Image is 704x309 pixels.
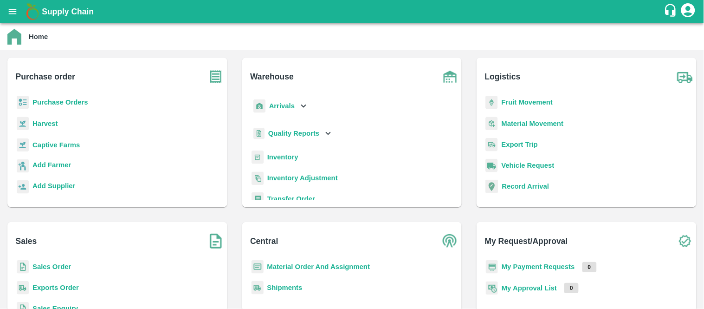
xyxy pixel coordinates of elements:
[485,70,521,83] b: Logistics
[486,260,498,274] img: payment
[486,159,498,172] img: vehicle
[32,99,88,106] a: Purchase Orders
[32,182,75,190] b: Add Supplier
[32,161,71,169] b: Add Farmer
[32,263,71,270] a: Sales Order
[267,284,303,291] a: Shipments
[486,117,498,131] img: material
[32,141,80,149] a: Captive Farms
[250,70,294,83] b: Warehouse
[486,138,498,151] img: delivery
[16,235,37,248] b: Sales
[582,262,597,272] p: 0
[250,235,278,248] b: Central
[253,99,265,113] img: whArrival
[42,5,664,18] a: Supply Chain
[29,33,48,40] b: Home
[17,159,29,173] img: farmer
[502,141,538,148] a: Export Trip
[17,117,29,131] img: harvest
[7,29,21,45] img: home
[42,7,94,16] b: Supply Chain
[252,124,334,143] div: Quality Reports
[267,153,298,161] a: Inventory
[252,281,264,295] img: shipments
[664,3,680,20] div: customer-support
[485,235,568,248] b: My Request/Approval
[32,284,79,291] a: Exports Order
[253,128,265,139] img: qualityReport
[439,230,462,253] img: central
[502,284,557,292] a: My Approval List
[252,192,264,206] img: whTransfer
[17,260,29,274] img: sales
[502,183,549,190] a: Record Arrival
[680,2,697,21] div: account of current user
[23,2,42,21] img: logo
[502,99,553,106] a: Fruit Movement
[502,263,575,270] a: My Payment Requests
[17,281,29,295] img: shipments
[502,120,564,127] a: Material Movement
[268,130,320,137] b: Quality Reports
[32,160,71,172] a: Add Farmer
[439,65,462,88] img: warehouse
[486,96,498,109] img: fruit
[17,180,29,194] img: supplier
[673,65,697,88] img: truck
[252,96,309,117] div: Arrivals
[17,138,29,152] img: harvest
[252,151,264,164] img: whInventory
[564,283,579,293] p: 0
[32,181,75,193] a: Add Supplier
[673,230,697,253] img: check
[252,171,264,185] img: inventory
[267,195,315,203] a: Transfer Order
[16,70,75,83] b: Purchase order
[486,281,498,295] img: approval
[267,263,370,270] a: Material Order And Assignment
[32,120,58,127] a: Harvest
[502,162,555,169] a: Vehicle Request
[269,102,295,110] b: Arrivals
[267,174,338,182] a: Inventory Adjustment
[204,65,227,88] img: purchase
[252,260,264,274] img: centralMaterial
[204,230,227,253] img: soSales
[17,96,29,109] img: reciept
[2,1,23,22] button: open drawer
[486,180,498,193] img: recordArrival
